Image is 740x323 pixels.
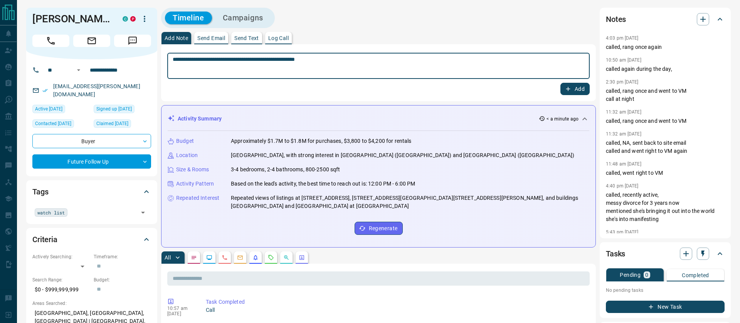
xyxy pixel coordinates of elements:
[130,16,136,22] div: property.ca
[32,134,151,148] div: Buyer
[231,194,589,210] p: Repeated views of listings at [STREET_ADDRESS], [STREET_ADDRESS][GEOGRAPHIC_DATA][STREET_ADDRESS]...
[222,254,228,261] svg: Calls
[234,35,259,41] p: Send Text
[645,272,648,278] p: 0
[606,244,725,263] div: Tasks
[167,306,194,311] p: 10:57 am
[32,13,111,25] h1: [PERSON_NAME]
[606,285,725,296] p: No pending tasks
[37,209,65,216] span: watch list
[138,207,148,218] button: Open
[32,230,151,249] div: Criteria
[32,182,151,201] div: Tags
[606,87,725,103] p: called, rang once and went to VM call at night
[32,283,90,296] p: $0 - $999,999,999
[35,105,62,113] span: Active [DATE]
[606,57,641,63] p: 10:50 am [DATE]
[606,183,639,189] p: 4:40 pm [DATE]
[606,79,639,85] p: 2:30 pm [DATE]
[32,154,151,169] div: Future Follow Up
[94,276,151,283] p: Budget:
[32,35,69,47] span: Call
[165,12,212,24] button: Timeline
[176,151,198,159] p: Location
[32,300,151,307] p: Areas Searched:
[176,137,194,145] p: Budget
[606,117,725,125] p: called, rang once and went to VM
[606,65,725,73] p: called again during the day,
[53,83,140,97] a: [EMAIL_ADDRESS][PERSON_NAME][DOMAIN_NAME]
[206,254,212,261] svg: Lead Browsing Activity
[606,301,725,313] button: New Task
[32,276,90,283] p: Search Range:
[94,105,151,115] div: Tue Aug 30 2022
[191,254,197,261] svg: Notes
[165,255,171,260] p: All
[606,131,641,137] p: 11:32 am [DATE]
[606,248,625,260] h2: Tasks
[114,35,151,47] span: Message
[268,254,274,261] svg: Requests
[32,105,90,115] div: Sun Aug 17 2025
[606,43,725,51] p: called, rang once again
[606,191,725,223] p: called, recently active, messy divorce for 3 years now mentioned she's bringing it out into the w...
[42,88,48,93] svg: Email Verified
[299,254,305,261] svg: Agent Actions
[231,137,411,145] p: Approximately $1.7M to $1.8M for purchases, $3,800 to $4,200 for rentals
[560,83,590,95] button: Add
[123,16,128,22] div: condos.ca
[206,298,587,306] p: Task Completed
[606,229,639,235] p: 5:43 pm [DATE]
[547,115,579,122] p: < a minute ago
[74,65,83,75] button: Open
[206,306,587,314] p: Call
[167,311,194,316] p: [DATE]
[606,109,641,115] p: 11:32 am [DATE]
[165,35,188,41] p: Add Note
[620,272,641,278] p: Pending
[606,35,639,41] p: 4:03 pm [DATE]
[231,180,415,188] p: Based on the lead's activity, the best time to reach out is: 12:00 PM - 6:00 PM
[355,222,403,235] button: Regenerate
[176,166,209,174] p: Size & Rooms
[96,105,132,113] span: Signed up [DATE]
[32,186,48,198] h2: Tags
[606,161,641,167] p: 11:48 am [DATE]
[168,112,589,126] div: Activity Summary< a minute ago
[283,254,289,261] svg: Opportunities
[197,35,225,41] p: Send Email
[237,254,243,261] svg: Emails
[606,139,725,155] p: called, NA, sent back to site email called and went right to VM again
[94,253,151,260] p: Timeframe:
[32,233,57,246] h2: Criteria
[606,169,725,177] p: called, went right to VM
[268,35,289,41] p: Log Call
[32,119,90,130] div: Thu May 29 2025
[252,254,259,261] svg: Listing Alerts
[231,166,340,174] p: 3-4 bedrooms, 2-4 bathrooms, 800-2500 sqft
[73,35,110,47] span: Email
[35,120,71,127] span: Contacted [DATE]
[178,115,222,123] p: Activity Summary
[606,13,626,25] h2: Notes
[606,10,725,28] div: Notes
[96,120,128,127] span: Claimed [DATE]
[215,12,271,24] button: Campaigns
[231,151,574,159] p: [GEOGRAPHIC_DATA], with strong interest in [GEOGRAPHIC_DATA] ([GEOGRAPHIC_DATA]) and [GEOGRAPHIC_...
[32,253,90,260] p: Actively Searching:
[94,119,151,130] div: Tue Aug 30 2022
[176,194,219,202] p: Repeated Interest
[682,273,709,278] p: Completed
[176,180,214,188] p: Activity Pattern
